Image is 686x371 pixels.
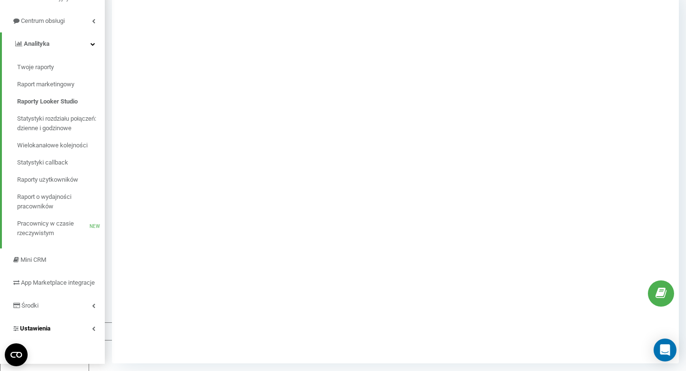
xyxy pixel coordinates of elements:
[21,302,39,309] span: Środki
[17,175,78,185] span: Raporty użytkowników
[17,110,105,137] a: Statystyki rozdziału połączeń: dzienne i godzinowe
[654,339,676,361] div: Open Intercom Messenger
[17,76,105,93] a: Raport marketingowy
[2,32,105,55] a: Analityka
[17,219,90,238] span: Pracownicy w czasie rzeczywistym
[17,93,105,110] a: Raporty Looker Studio
[17,158,68,167] span: Statystyki callback
[21,279,95,286] span: App Marketplace integracje
[17,80,74,89] span: Raport marketingowy
[17,192,100,211] span: Raport o wydajności pracowników
[17,188,105,215] a: Raport o wydajności pracowników
[17,154,105,171] a: Statystyki callback
[17,59,105,76] a: Twoje raporty
[20,325,50,332] span: Ustawienia
[24,40,50,47] span: Analityka
[17,114,100,133] span: Statystyki rozdziału połączeń: dzienne i godzinowe
[17,171,105,188] a: Raporty użytkowników
[21,17,65,24] span: Centrum obsługi
[17,141,88,150] span: Wielokanałowe kolejności
[17,97,78,106] span: Raporty Looker Studio
[17,215,105,242] a: Pracownicy w czasie rzeczywistymNEW
[17,62,54,72] span: Twoje raporty
[5,343,28,366] button: Open CMP widget
[20,256,46,263] span: Mini CRM
[17,137,105,154] a: Wielokanałowe kolejności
